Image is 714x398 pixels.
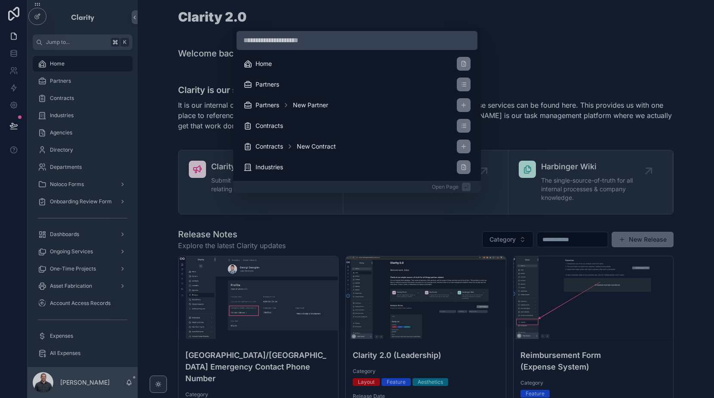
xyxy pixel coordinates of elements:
span: New Contract [297,142,336,151]
span: Partners [255,80,279,89]
span: Open Page [432,183,459,190]
span: Home [255,59,272,68]
span: New Partner [293,101,328,109]
span: Partners [255,101,279,109]
div: scrollable content [237,53,477,177]
span: Contracts [255,121,283,130]
span: Contracts [255,142,283,151]
span: Industries [255,163,283,171]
